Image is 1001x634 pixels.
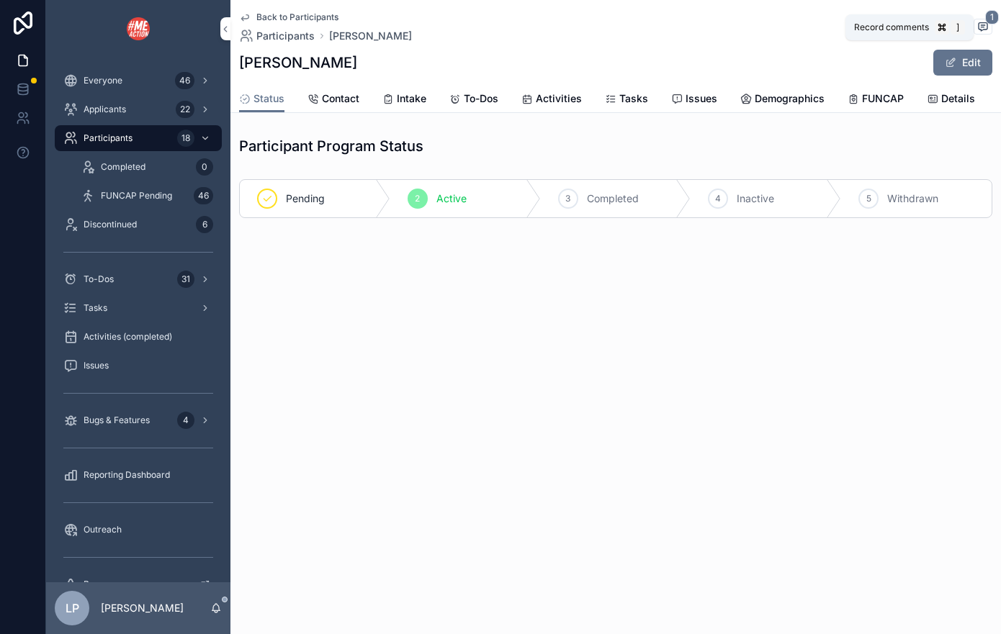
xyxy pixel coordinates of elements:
a: Activities [521,86,582,114]
span: 5 [866,193,871,204]
span: Outreach [84,524,122,535]
span: Tasks [619,91,648,106]
span: Withdrawn [887,191,938,206]
span: Status [253,91,284,106]
div: 4 [177,412,194,429]
a: Reporting Dashboard [55,462,222,488]
a: Participants [239,29,315,43]
span: 1 [985,10,999,24]
div: 46 [194,187,213,204]
span: FUNCAP [862,91,904,106]
a: [PERSON_NAME] [329,29,412,43]
a: To-Dos31 [55,266,222,292]
a: Issues [55,353,222,379]
span: Participants [256,29,315,43]
div: 31 [177,271,194,288]
a: Contact [308,86,359,114]
span: 2 [415,193,420,204]
img: App logo [127,17,150,40]
a: FUNCAP [848,86,904,114]
a: Details [927,86,975,114]
span: Issues [686,91,717,106]
h1: Participant Program Status [239,136,423,156]
span: Inactive [737,191,774,206]
a: Discontinued6 [55,212,222,237]
div: 18 [177,130,194,147]
span: To-Dos [464,91,498,106]
span: Issues [84,360,109,371]
h1: [PERSON_NAME] [239,53,357,73]
a: Applicants22 [55,96,222,122]
a: FUNCAP Pending46 [72,183,222,209]
span: Applicants [84,104,126,115]
a: Intake [382,86,426,114]
div: 6 [196,216,213,233]
span: Active [436,191,467,206]
a: Basecamp [55,571,222,597]
a: Outreach [55,517,222,543]
div: 0 [196,158,213,176]
div: 46 [175,72,194,89]
div: 22 [176,101,194,118]
span: Demographics [755,91,825,106]
button: Edit [933,50,992,76]
a: Everyone46 [55,68,222,94]
span: Basecamp [84,579,127,590]
span: Record comments [854,22,929,33]
a: Issues [671,86,717,114]
a: Completed0 [72,154,222,180]
span: Back to Participants [256,12,338,23]
span: Completed [587,191,639,206]
a: To-Dos [449,86,498,114]
a: Demographics [740,86,825,114]
a: Activities (completed) [55,324,222,350]
a: Tasks [605,86,648,114]
span: ] [952,22,964,33]
button: 1 [974,19,992,37]
span: Everyone [84,75,122,86]
span: Contact [322,91,359,106]
span: 3 [565,193,570,204]
span: FUNCAP Pending [101,190,172,201]
span: To-Dos [84,273,114,285]
a: Status [239,86,284,113]
span: 4 [715,193,721,204]
span: Details [941,91,975,106]
span: Reporting Dashboard [84,469,170,481]
span: Intake [397,91,426,106]
span: Participants [84,132,133,144]
a: Participants18 [55,125,222,151]
a: Bugs & Features4 [55,407,222,433]
span: LP [66,599,79,617]
span: Activities (completed) [84,331,172,343]
div: scrollable content [46,58,230,582]
span: Tasks [84,302,107,314]
span: Pending [286,191,325,206]
a: Tasks [55,295,222,321]
a: Back to Participants [239,12,338,23]
p: [PERSON_NAME] [101,601,184,615]
span: Activities [536,91,582,106]
span: Completed [101,161,145,173]
span: Bugs & Features [84,415,150,426]
span: Discontinued [84,219,137,230]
